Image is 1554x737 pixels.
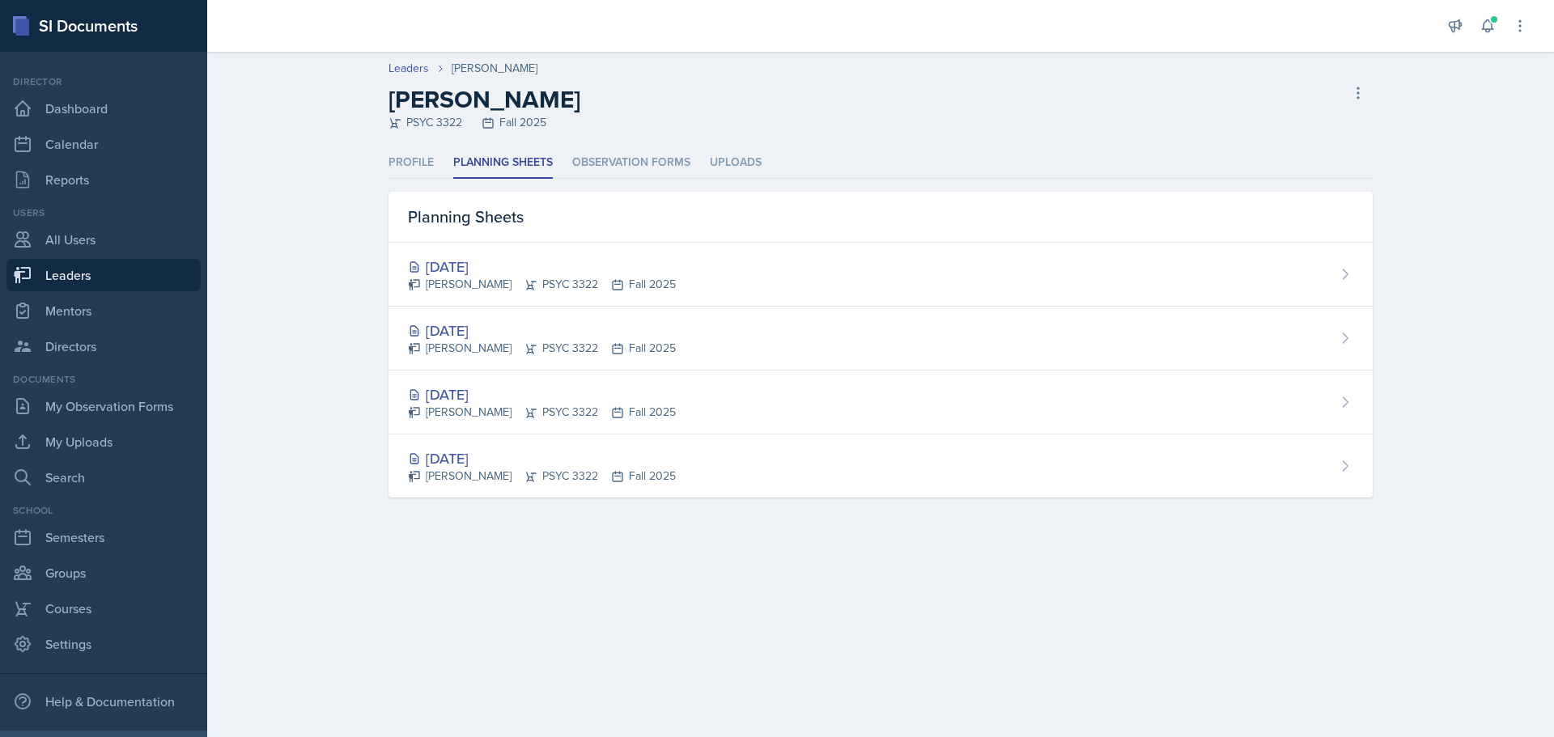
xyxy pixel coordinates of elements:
a: My Uploads [6,426,201,458]
a: Leaders [388,60,429,77]
div: [PERSON_NAME] PSYC 3322 Fall 2025 [408,340,676,357]
li: Profile [388,147,434,179]
a: Settings [6,628,201,660]
li: Planning Sheets [453,147,553,179]
div: Documents [6,372,201,387]
a: [DATE] [PERSON_NAME]PSYC 3322Fall 2025 [388,371,1373,434]
a: Mentors [6,294,201,327]
a: Directors [6,330,201,362]
div: Planning Sheets [388,192,1373,243]
a: [DATE] [PERSON_NAME]PSYC 3322Fall 2025 [388,243,1373,307]
a: My Observation Forms [6,390,201,422]
a: All Users [6,223,201,256]
li: Uploads [710,147,762,179]
div: [PERSON_NAME] PSYC 3322 Fall 2025 [408,404,676,421]
a: Reports [6,163,201,196]
a: Courses [6,592,201,625]
a: Semesters [6,521,201,553]
div: Director [6,74,201,89]
div: [PERSON_NAME] PSYC 3322 Fall 2025 [408,468,676,485]
div: [DATE] [408,256,676,277]
a: [DATE] [PERSON_NAME]PSYC 3322Fall 2025 [388,434,1373,498]
a: Groups [6,557,201,589]
div: [DATE] [408,383,676,405]
li: Observation Forms [572,147,690,179]
h2: [PERSON_NAME] [388,85,580,114]
a: Leaders [6,259,201,291]
a: Dashboard [6,92,201,125]
div: [DATE] [408,447,676,469]
a: [DATE] [PERSON_NAME]PSYC 3322Fall 2025 [388,307,1373,371]
a: Calendar [6,128,201,160]
div: [DATE] [408,320,676,341]
div: [PERSON_NAME] PSYC 3322 Fall 2025 [408,276,676,293]
a: Search [6,461,201,493]
div: PSYC 3322 Fall 2025 [388,114,580,131]
div: Users [6,205,201,220]
div: School [6,503,201,518]
div: Help & Documentation [6,685,201,718]
div: [PERSON_NAME] [452,60,537,77]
